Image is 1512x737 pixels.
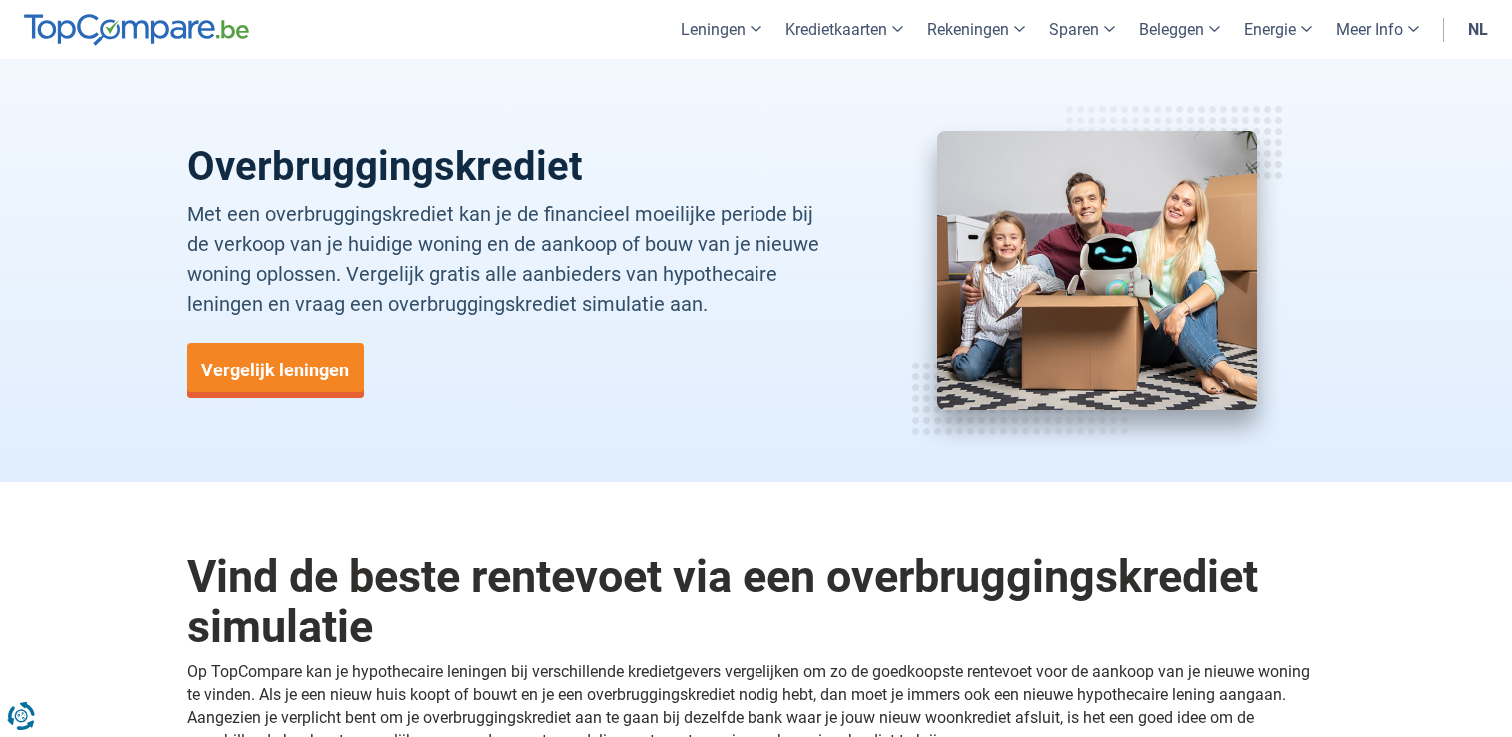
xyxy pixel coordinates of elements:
[24,14,249,46] img: TopCompare
[187,552,1326,651] h2: Vind de beste rentevoet via een overbruggingskrediet simulatie
[187,199,839,319] p: Met een overbruggingskrediet kan je de financieel moeilijke periode bij de verkoop van je huidige...
[187,143,839,191] h1: Overbruggingskrediet
[937,131,1257,410] img: Overbruggingskrediet
[187,343,364,398] a: Vergelijk leningen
